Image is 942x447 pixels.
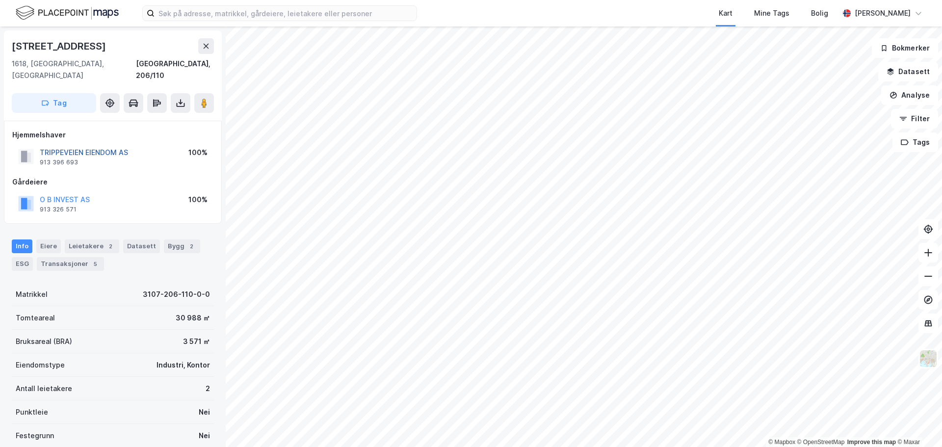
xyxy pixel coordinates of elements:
div: Hjemmelshaver [12,129,213,141]
div: Info [12,239,32,253]
div: 2 [206,383,210,394]
button: Filter [891,109,938,129]
a: OpenStreetMap [797,439,845,446]
div: Kart [719,7,733,19]
div: 30 988 ㎡ [176,312,210,324]
input: Søk på adresse, matrikkel, gårdeiere, leietakere eller personer [155,6,417,21]
div: Festegrunn [16,430,54,442]
div: [PERSON_NAME] [855,7,911,19]
div: Antall leietakere [16,383,72,394]
div: Industri, Kontor [157,359,210,371]
div: Bygg [164,239,200,253]
div: 5 [90,259,100,269]
div: [STREET_ADDRESS] [12,38,108,54]
div: Nei [199,406,210,418]
div: Eiendomstype [16,359,65,371]
div: 913 396 693 [40,158,78,166]
div: 2 [186,241,196,251]
div: [GEOGRAPHIC_DATA], 206/110 [136,58,214,81]
button: Tag [12,93,96,113]
div: Transaksjoner [37,257,104,271]
div: ESG [12,257,33,271]
div: Leietakere [65,239,119,253]
div: Mine Tags [754,7,789,19]
div: 3 571 ㎡ [183,336,210,347]
div: 2 [105,241,115,251]
div: Nei [199,430,210,442]
div: Eiere [36,239,61,253]
div: 1618, [GEOGRAPHIC_DATA], [GEOGRAPHIC_DATA] [12,58,136,81]
div: Datasett [123,239,160,253]
a: Improve this map [847,439,896,446]
div: Gårdeiere [12,176,213,188]
div: 100% [188,147,208,158]
div: Tomteareal [16,312,55,324]
div: 3107-206-110-0-0 [143,289,210,300]
div: 913 326 571 [40,206,77,213]
img: logo.f888ab2527a4732fd821a326f86c7f29.svg [16,4,119,22]
img: Z [919,349,938,368]
div: Punktleie [16,406,48,418]
button: Tags [892,132,938,152]
a: Mapbox [768,439,795,446]
div: Bruksareal (BRA) [16,336,72,347]
iframe: Chat Widget [893,400,942,447]
div: 100% [188,194,208,206]
div: Matrikkel [16,289,48,300]
div: Kontrollprogram for chat [893,400,942,447]
button: Datasett [878,62,938,81]
button: Bokmerker [872,38,938,58]
div: Bolig [811,7,828,19]
button: Analyse [881,85,938,105]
